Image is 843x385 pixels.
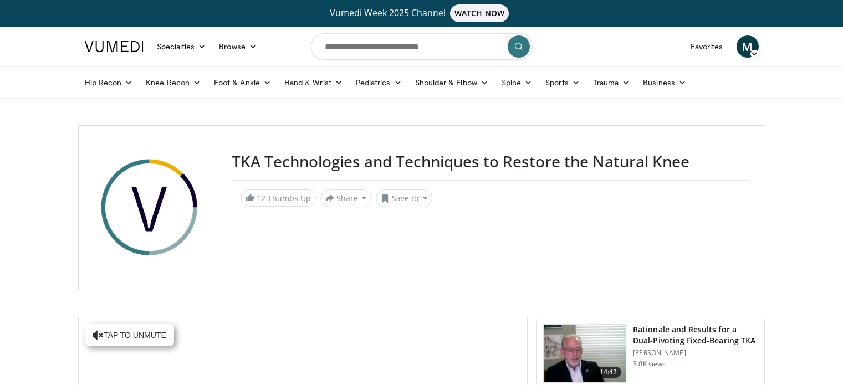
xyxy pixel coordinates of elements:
a: Business [636,71,693,94]
a: Knee Recon [139,71,207,94]
p: 3.0K views [633,360,666,368]
img: VuMedi Logo [85,41,144,52]
img: b8cb04eb-a9b1-48c3-bf16-f16bec438067.150x105_q85_crop-smart_upscale.jpg [544,325,626,382]
a: Shoulder & Elbow [408,71,495,94]
a: Browse [212,35,263,58]
a: M [737,35,759,58]
a: Pediatrics [349,71,408,94]
button: Save to [376,189,432,207]
h3: Rationale and Results for a Dual-Pivoting Fixed-Bearing TKA [633,324,758,346]
a: Favorites [684,35,730,58]
a: Hip Recon [78,71,140,94]
button: Share [320,189,372,207]
a: Specialties [150,35,213,58]
input: Search topics, interventions [311,33,533,60]
a: Foot & Ankle [207,71,278,94]
button: Tap to unmute [85,324,174,346]
a: Spine [495,71,539,94]
p: [PERSON_NAME] [633,348,758,357]
a: 12 Thumbs Up [241,189,316,207]
a: 14:42 Rationale and Results for a Dual-Pivoting Fixed-Bearing TKA [PERSON_NAME] 3.0K views [543,324,758,383]
a: Sports [539,71,586,94]
a: Hand & Wrist [278,71,349,94]
span: 14:42 [595,367,622,378]
span: 12 [257,193,265,203]
span: WATCH NOW [450,4,509,22]
a: Vumedi Week 2025 ChannelWATCH NOW [86,4,757,22]
a: Trauma [586,71,637,94]
h3: TKA Technologies and Techniques to Restore the Natural Knee [232,152,749,171]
